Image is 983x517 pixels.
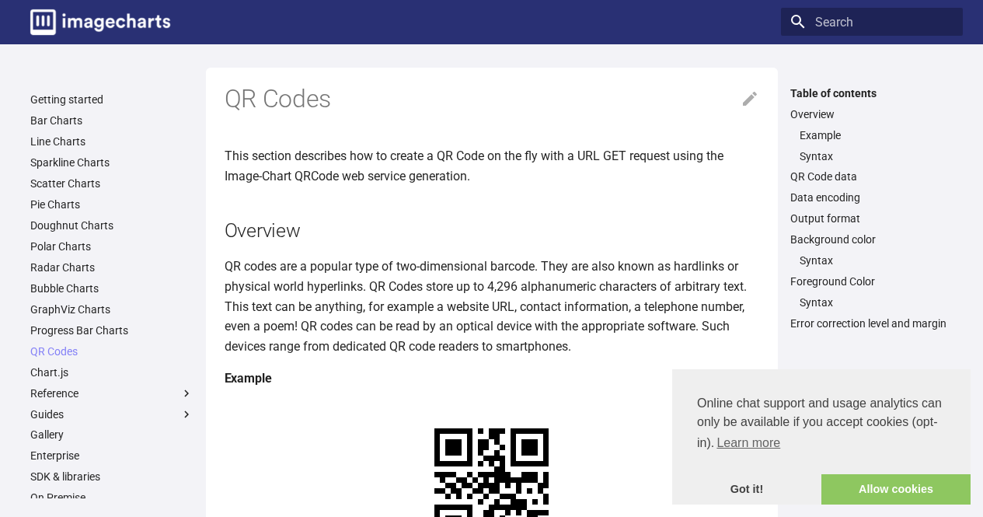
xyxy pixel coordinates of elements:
[30,323,193,337] a: Progress Bar Charts
[781,86,963,100] label: Table of contents
[30,176,193,190] a: Scatter Charts
[225,369,759,389] h4: Example
[672,474,821,505] a: dismiss cookie message
[790,274,953,288] a: Foreground Color
[30,155,193,169] a: Sparkline Charts
[800,253,953,267] a: Syntax
[30,134,193,148] a: Line Charts
[790,295,953,309] nav: Foreground Color
[225,83,759,116] h1: QR Codes
[800,295,953,309] a: Syntax
[30,114,193,128] a: Bar Charts
[225,146,759,186] p: This section describes how to create a QR Code on the fly with a URL GET request using the Image-...
[225,257,759,356] p: QR codes are a popular type of two-dimensional barcode. They are also known as hardlinks or physi...
[714,431,783,455] a: learn more about cookies
[790,169,953,183] a: QR Code data
[790,232,953,246] a: Background color
[24,3,176,41] a: Image-Charts documentation
[30,260,193,274] a: Radar Charts
[30,93,193,107] a: Getting started
[781,8,963,36] input: Search
[30,428,193,442] a: Gallery
[672,369,971,505] div: cookieconsent
[30,449,193,463] a: Enterprise
[30,239,193,253] a: Polar Charts
[30,197,193,211] a: Pie Charts
[697,394,946,455] span: Online chat support and usage analytics can only be available if you accept cookies (opt-in).
[30,491,193,505] a: On Premise
[30,365,193,379] a: Chart.js
[790,211,953,225] a: Output format
[800,128,953,142] a: Example
[781,86,963,331] nav: Table of contents
[821,474,971,505] a: allow cookies
[30,344,193,358] a: QR Codes
[225,217,759,244] h2: Overview
[30,9,170,35] img: logo
[790,316,953,330] a: Error correction level and margin
[30,407,193,421] label: Guides
[790,253,953,267] nav: Background color
[30,470,193,484] a: SDK & libraries
[790,190,953,204] a: Data encoding
[30,281,193,295] a: Bubble Charts
[30,218,193,232] a: Doughnut Charts
[790,128,953,163] nav: Overview
[30,302,193,316] a: GraphViz Charts
[790,107,953,121] a: Overview
[800,149,953,163] a: Syntax
[30,386,193,400] label: Reference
